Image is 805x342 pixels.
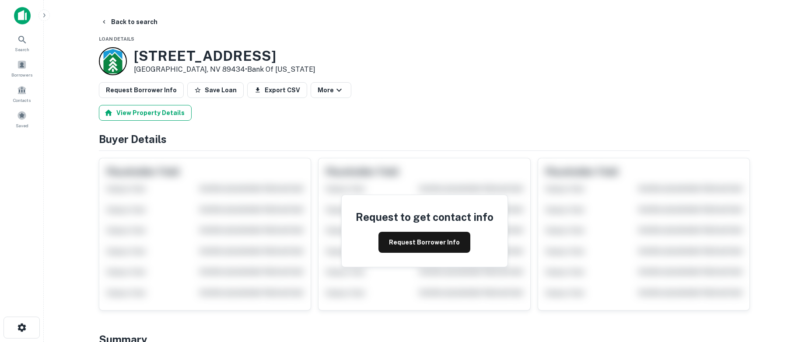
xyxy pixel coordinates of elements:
button: Export CSV [247,82,307,98]
span: Loan Details [99,36,134,42]
button: Back to search [97,14,161,30]
button: Save Loan [187,82,244,98]
span: Search [15,46,29,53]
span: Contacts [13,97,31,104]
a: Saved [3,107,41,131]
button: Request Borrower Info [378,232,470,253]
img: capitalize-icon.png [14,7,31,24]
span: Borrowers [11,71,32,78]
p: [GEOGRAPHIC_DATA], NV 89434 • [134,64,315,75]
button: View Property Details [99,105,192,121]
h4: Buyer Details [99,131,750,147]
iframe: Chat Widget [761,272,805,314]
span: Saved [16,122,28,129]
button: Request Borrower Info [99,82,184,98]
a: Contacts [3,82,41,105]
a: Bank Of [US_STATE] [247,65,315,73]
button: More [311,82,351,98]
a: Borrowers [3,56,41,80]
h4: Request to get contact info [356,209,493,225]
a: Search [3,31,41,55]
h3: [STREET_ADDRESS] [134,48,315,64]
